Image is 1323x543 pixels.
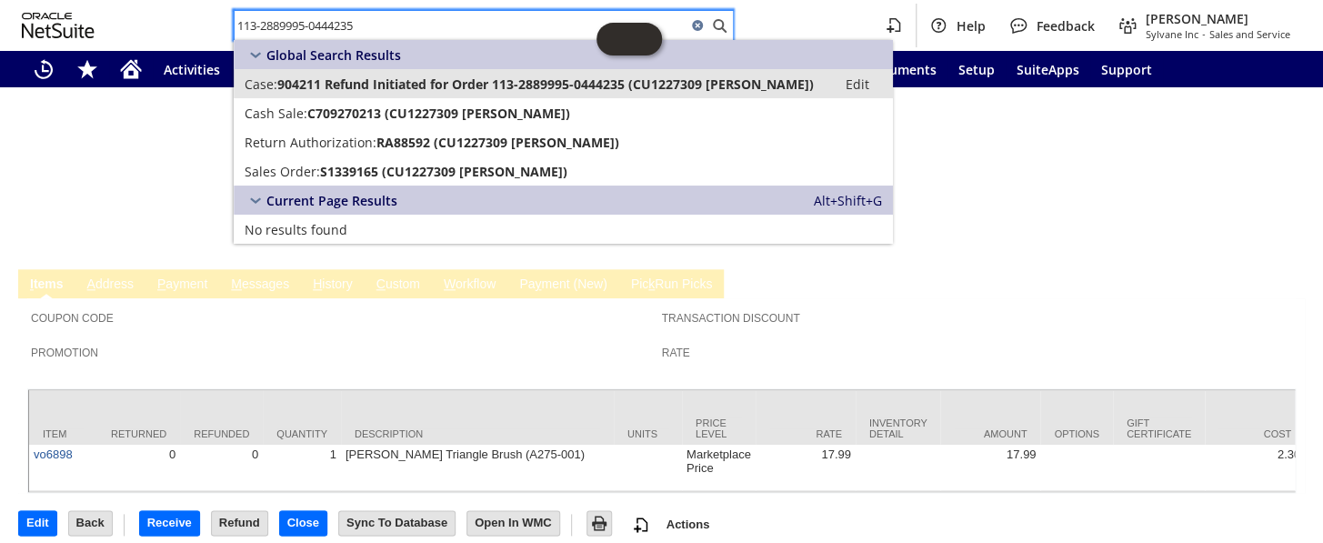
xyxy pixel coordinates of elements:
span: Case: [245,75,277,93]
a: Case:904211 Refund Initiated for Order 113-2889995-0444235 (CU1227309 [PERSON_NAME])Edit: [234,69,893,98]
svg: Shortcuts [76,58,98,80]
a: Activities [153,51,231,87]
span: Sales Order: [245,163,320,180]
svg: Home [120,58,142,80]
div: Price Level [696,417,742,439]
span: Help [957,17,986,35]
span: I [30,277,34,291]
div: Inventory Detail [869,417,927,439]
span: RA88592 (CU1227309 [PERSON_NAME]) [376,134,619,151]
div: Refunded [194,428,249,439]
span: Global Search Results [266,46,401,64]
td: 1 [263,445,341,491]
span: Setup [958,61,995,78]
a: Address [83,277,138,294]
td: Marketplace Price [682,445,756,491]
span: y [535,277,541,291]
a: SuiteApps [1006,51,1090,87]
span: H [313,277,322,291]
span: Sylvane Inc [1146,27,1198,41]
span: k [648,277,655,291]
span: Sales and Service [1209,27,1290,41]
a: Sales Order:S1339165 (CU1227309 [PERSON_NAME])Edit: [234,156,893,186]
input: Edit [19,511,56,535]
div: Quantity [276,428,327,439]
span: [PERSON_NAME] [1146,10,1290,27]
a: Support [1090,51,1163,87]
svg: logo [22,13,95,38]
span: W [444,277,456,291]
input: Receive [140,511,199,535]
span: A [87,277,95,291]
div: Cost [1218,428,1291,439]
div: Units [627,428,668,439]
a: Payment [153,277,212,294]
a: Payment (New) [515,277,611,294]
a: Custom [372,277,425,294]
svg: Recent Records [33,58,55,80]
span: P [157,277,165,291]
a: Cash Sale:C709270213 (CU1227309 [PERSON_NAME])Edit: [234,98,893,127]
iframe: Click here to launch Oracle Guided Learning Help Panel [596,23,662,55]
input: Back [69,511,112,535]
div: Rate [769,428,842,439]
a: Recent Records [22,51,65,87]
td: 17.99 [940,445,1040,491]
span: M [231,277,242,291]
span: Support [1101,61,1152,78]
span: - [1202,27,1206,41]
input: Refund [212,511,267,535]
td: 2.30 [1205,445,1305,491]
input: Search [235,15,687,36]
a: Messages [226,277,294,294]
td: 0 [97,445,180,491]
span: Oracle Guided Learning Widget. To move around, please hold and drag [629,23,662,55]
div: Options [1054,428,1099,439]
span: Activities [164,61,220,78]
a: Unrolled view on [1272,273,1294,295]
input: Sync To Database [339,511,455,535]
span: Documents [866,61,937,78]
input: Print [587,511,611,535]
a: Documents [855,51,947,87]
a: Home [109,51,153,87]
a: History [308,277,357,294]
a: Coupon Code [31,312,114,325]
a: PickRun Picks [626,277,717,294]
span: C [376,277,386,291]
div: Shortcuts [65,51,109,87]
span: S1339165 (CU1227309 [PERSON_NAME]) [320,163,567,180]
a: vo6898 [34,447,73,461]
div: Amount [954,428,1027,439]
a: Items [25,277,68,294]
a: Warehouse [231,51,323,87]
a: Setup [947,51,1006,87]
div: Item [43,428,84,439]
img: Print [588,512,610,534]
a: Return Authorization:RA88592 (CU1227309 [PERSON_NAME])Edit: [234,127,893,156]
a: Actions [659,518,717,531]
div: Gift Certificate [1127,417,1191,439]
span: Feedback [1037,17,1095,35]
span: Current Page Results [266,192,397,209]
input: Close [280,511,326,535]
a: Edit: [826,73,889,95]
span: Alt+Shift+G [814,192,882,209]
input: Open In WMC [467,511,559,535]
a: Rate [662,347,690,359]
div: Description [355,428,600,439]
span: C709270213 (CU1227309 [PERSON_NAME]) [307,105,570,122]
div: Returned [111,428,166,439]
span: No results found [245,221,347,238]
span: 904211 Refund Initiated for Order 113-2889995-0444235 (CU1227309 [PERSON_NAME]) [277,75,814,93]
td: 0 [180,445,263,491]
td: 17.99 [756,445,856,491]
svg: Search [708,15,730,36]
span: Return Authorization: [245,134,376,151]
a: Workflow [439,277,500,294]
a: Promotion [31,347,98,359]
span: Cash Sale: [245,105,307,122]
td: [PERSON_NAME] Triangle Brush (A275-001) [341,445,614,491]
a: Transaction Discount [662,312,800,325]
span: SuiteApps [1017,61,1079,78]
